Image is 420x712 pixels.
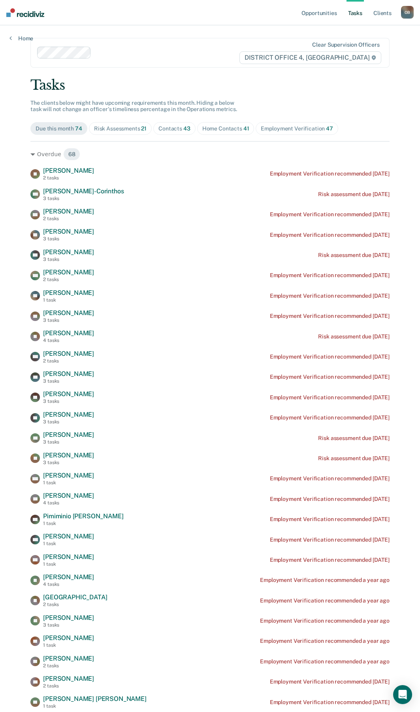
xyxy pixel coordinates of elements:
[260,658,390,665] div: Employment Verification recommended a year ago
[401,6,414,19] div: O B
[43,419,94,425] div: 3 tasks
[326,125,333,132] span: 47
[239,51,381,64] span: DISTRICT OFFICE 4, [GEOGRAPHIC_DATA]
[43,398,94,404] div: 3 tasks
[43,695,147,703] span: [PERSON_NAME] [PERSON_NAME]
[312,42,379,48] div: Clear supervision officers
[318,252,389,259] div: Risk assessment due [DATE]
[43,390,94,398] span: [PERSON_NAME]
[260,597,390,604] div: Employment Verification recommended a year ago
[43,257,94,262] div: 3 tasks
[43,411,94,418] span: [PERSON_NAME]
[43,541,94,546] div: 1 task
[43,329,94,337] span: [PERSON_NAME]
[43,358,94,364] div: 2 tasks
[43,187,124,195] span: [PERSON_NAME]-Corinthos
[318,435,389,442] div: Risk assessment due [DATE]
[75,125,82,132] span: 74
[43,277,94,282] div: 2 tasks
[43,350,94,357] span: [PERSON_NAME]
[318,191,389,198] div: Risk assessment due [DATE]
[94,125,147,132] div: Risk Assessments
[43,492,94,499] span: [PERSON_NAME]
[270,353,390,360] div: Employment Verification recommended [DATE]
[270,313,390,319] div: Employment Verification recommended [DATE]
[43,683,94,689] div: 2 tasks
[6,8,44,17] img: Recidiviz
[270,272,390,279] div: Employment Verification recommended [DATE]
[43,582,94,587] div: 4 tasks
[43,472,94,479] span: [PERSON_NAME]
[43,216,94,221] div: 2 tasks
[43,634,94,642] span: [PERSON_NAME]
[43,521,123,526] div: 1 task
[43,573,94,581] span: [PERSON_NAME]
[141,125,147,132] span: 21
[43,370,94,378] span: [PERSON_NAME]
[43,663,94,669] div: 2 tasks
[270,475,390,482] div: Employment Verification recommended [DATE]
[36,125,82,132] div: Due this month
[30,100,237,113] span: The clients below might have upcoming requirements this month. Hiding a below task will not chang...
[43,309,94,317] span: [PERSON_NAME]
[43,602,107,607] div: 2 tasks
[401,6,414,19] button: OB
[261,125,333,132] div: Employment Verification
[43,317,94,323] div: 3 tasks
[30,148,390,161] div: Overdue 68
[30,77,390,93] div: Tasks
[270,699,390,706] div: Employment Verification recommended [DATE]
[43,268,94,276] span: [PERSON_NAME]
[270,678,390,685] div: Employment Verification recommended [DATE]
[43,642,94,648] div: 1 task
[43,297,94,303] div: 1 task
[43,675,94,682] span: [PERSON_NAME]
[43,480,94,485] div: 1 task
[270,496,390,502] div: Employment Verification recommended [DATE]
[183,125,190,132] span: 43
[158,125,190,132] div: Contacts
[43,622,94,628] div: 3 tasks
[270,557,390,563] div: Employment Verification recommended [DATE]
[43,561,94,567] div: 1 task
[260,638,390,644] div: Employment Verification recommended a year ago
[43,533,94,540] span: [PERSON_NAME]
[43,451,94,459] span: [PERSON_NAME]
[9,35,33,42] a: Home
[43,593,107,601] span: [GEOGRAPHIC_DATA]
[43,460,94,465] div: 3 tasks
[43,196,124,201] div: 3 tasks
[270,394,390,401] div: Employment Verification recommended [DATE]
[270,414,390,421] div: Employment Verification recommended [DATE]
[43,500,94,506] div: 4 tasks
[43,208,94,215] span: [PERSON_NAME]
[43,703,147,709] div: 1 task
[318,455,389,462] div: Risk assessment due [DATE]
[43,439,94,445] div: 3 tasks
[43,553,94,561] span: [PERSON_NAME]
[270,516,390,523] div: Employment Verification recommended [DATE]
[43,338,94,343] div: 4 tasks
[270,170,390,177] div: Employment Verification recommended [DATE]
[43,614,94,621] span: [PERSON_NAME]
[43,236,94,242] div: 3 tasks
[260,577,390,584] div: Employment Verification recommended a year ago
[43,289,94,297] span: [PERSON_NAME]
[243,125,249,132] span: 41
[43,228,94,235] span: [PERSON_NAME]
[43,378,94,384] div: 3 tasks
[270,293,390,299] div: Employment Verification recommended [DATE]
[43,175,94,181] div: 2 tasks
[270,211,390,218] div: Employment Verification recommended [DATE]
[63,148,81,161] span: 68
[202,125,249,132] div: Home Contacts
[43,248,94,256] span: [PERSON_NAME]
[43,431,94,438] span: [PERSON_NAME]
[270,232,390,238] div: Employment Verification recommended [DATE]
[318,333,389,340] div: Risk assessment due [DATE]
[270,536,390,543] div: Employment Verification recommended [DATE]
[270,374,390,380] div: Employment Verification recommended [DATE]
[43,655,94,662] span: [PERSON_NAME]
[260,618,390,624] div: Employment Verification recommended a year ago
[43,512,123,520] span: Pimiminio [PERSON_NAME]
